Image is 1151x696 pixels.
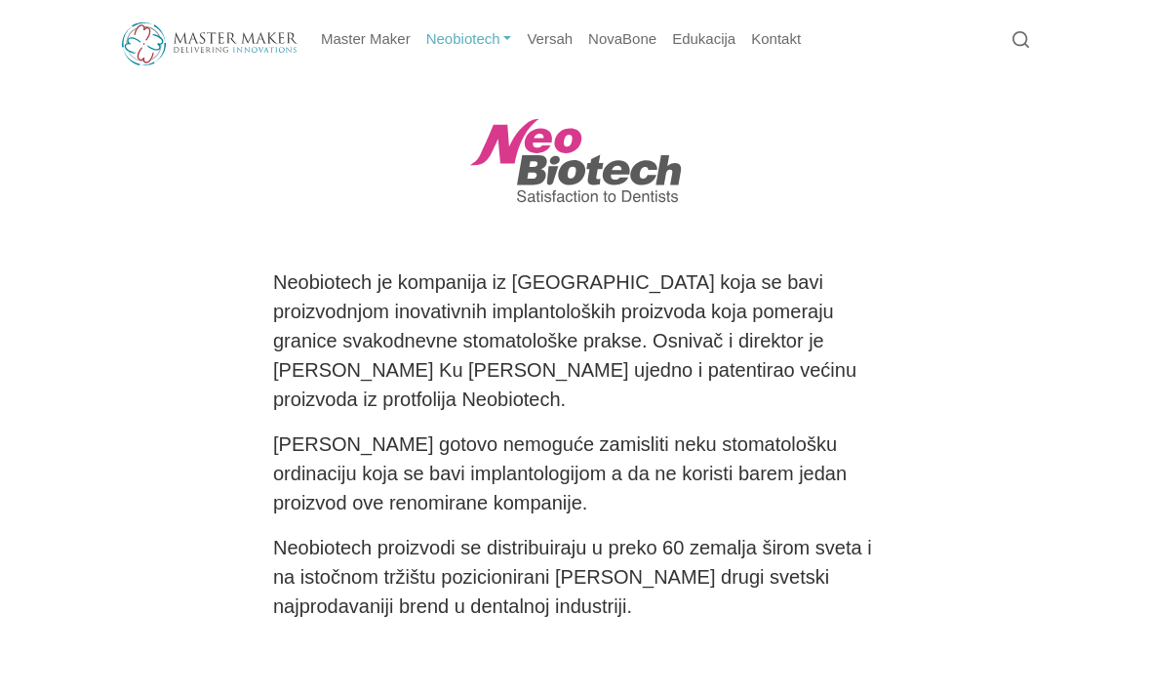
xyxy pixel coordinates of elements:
a: Edukacija [664,20,743,59]
span: Neobiotech je kompanija iz [GEOGRAPHIC_DATA] koja se bavi proizvodnjom inovativnih implantoloških... [273,271,862,410]
a: NovaBone [580,20,664,59]
a: Neobiotech [418,20,520,59]
a: Master Maker [313,20,418,59]
img: Master Maker [122,22,298,65]
p: [PERSON_NAME] gotovo nemoguće zamisliti neku stomatološku ordinaciju koja se bavi implantologijom... [273,430,878,517]
a: Kontakt [743,20,809,59]
a: Versah [519,20,580,59]
p: Neobiotech proizvodi se distribuiraju u preko 60 zemalja širom sveta i na istočnom tržištu pozici... [273,533,878,621]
